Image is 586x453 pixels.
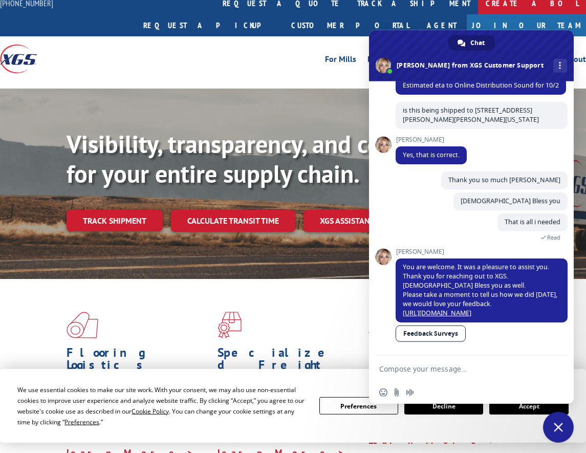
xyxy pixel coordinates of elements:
[448,35,495,51] div: Chat
[489,397,568,415] button: Accept
[505,218,560,226] span: That is all i needed
[403,309,471,317] a: [URL][DOMAIN_NAME]
[396,248,568,255] span: [PERSON_NAME]
[403,263,557,317] span: You are welcome. It was a pleasure to assist you. Thank you for reaching out to XGS. [DEMOGRAPHIC...
[393,389,401,397] span: Send a file
[64,418,99,426] span: Preferences
[404,397,483,415] button: Decline
[470,35,485,51] span: Chat
[379,389,387,397] span: Insert an emoji
[547,234,560,241] span: Read
[448,176,560,184] span: Thank you so much [PERSON_NAME]
[368,435,496,446] a: Learn More >
[396,326,466,342] a: Feedback Surveys
[67,312,98,338] img: xgs-icon-total-supply-chain-intelligence-red
[368,347,512,389] h1: Flagship Distribution Model
[67,210,163,231] a: Track shipment
[564,55,586,67] a: About
[325,55,356,67] a: For Mills
[403,106,539,124] span: is this being shipped to [STREET_ADDRESS][PERSON_NAME][PERSON_NAME][US_STATE]
[379,364,541,374] textarea: Compose your message...
[171,210,295,232] a: Calculate transit time
[543,412,574,443] div: Close chat
[218,312,242,338] img: xgs-icon-focused-on-flooring-red
[367,55,413,67] a: For Retailers
[67,128,432,189] b: Visibility, transparency, and control for your entire supply chain.
[403,150,460,159] span: Yes, that is correct.
[284,14,417,36] a: Customer Portal
[368,312,404,338] img: xgs-icon-flagship-distribution-model-red
[403,81,559,90] span: Estimated eta to Online Distribution Sound for 10/2
[136,14,284,36] a: Request a pickup
[467,14,586,36] a: Join Our Team
[218,347,361,389] h1: Specialized Freight Experts
[553,59,567,73] div: More channels
[17,384,307,427] div: We use essential cookies to make our site work. With your consent, we may also use non-essential ...
[461,197,560,205] span: [DEMOGRAPHIC_DATA] Bless you
[132,407,169,416] span: Cookie Policy
[67,347,210,389] h1: Flooring Logistics Solutions
[396,136,467,143] span: [PERSON_NAME]
[303,210,391,232] a: XGS ASSISTANT
[406,389,414,397] span: Audio message
[319,397,398,415] button: Preferences
[417,14,467,36] a: Agent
